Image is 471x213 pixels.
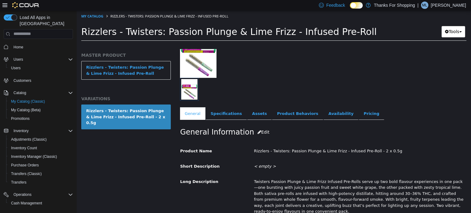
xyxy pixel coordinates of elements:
[11,116,30,121] span: Promotions
[104,169,142,173] span: Long Description
[1,127,75,135] button: Inventory
[6,178,75,187] button: Transfers
[374,2,415,9] p: Thanks For Shopping
[9,144,73,152] span: Inventory Count
[104,116,390,127] h2: General Information
[178,116,196,127] button: Edit
[11,171,42,176] span: Transfers (Classic)
[13,45,23,50] span: Home
[9,200,44,207] a: Cash Management
[431,2,466,9] p: [PERSON_NAME]
[9,162,73,169] span: Purchase Orders
[9,136,49,143] a: Adjustments (Classic)
[9,144,40,152] a: Inventory Count
[1,43,75,51] button: Home
[195,97,247,109] a: Product Behaviors
[6,199,75,207] button: Cash Management
[9,153,59,160] a: Inventory Manager (Classic)
[9,153,73,160] span: Inventory Manager (Classic)
[9,200,73,207] span: Cash Management
[6,144,75,152] button: Inventory Count
[17,14,73,27] span: Load All Apps in [GEOGRAPHIC_DATA]
[9,136,73,143] span: Adjustments (Classic)
[129,97,170,109] a: Specifications
[11,191,73,198] span: Operations
[11,191,34,198] button: Operations
[173,150,394,161] div: < empty >
[13,57,23,62] span: Users
[421,2,428,9] div: Mike Lysack
[9,170,73,177] span: Transfers (Classic)
[9,106,73,114] span: My Catalog (Beta)
[6,64,75,72] button: Users
[6,161,75,169] button: Purchase Orders
[5,16,300,26] span: Rizzlers - Twisters: Passion Plunge & Lime Frizz - Infused Pre-Roll
[9,170,44,177] a: Transfers (Classic)
[10,97,89,115] div: Rizzlers - Twisters: Passion Plunge & Lime Frizz - Infused Pre-Roll - 2 x 0.5g
[11,77,34,84] a: Customers
[1,55,75,64] button: Users
[6,169,75,178] button: Transfers (Classic)
[11,127,73,135] span: Inventory
[9,64,23,72] a: Users
[11,163,39,168] span: Purchase Orders
[13,90,26,95] span: Catalog
[9,179,29,186] a: Transfers
[9,98,73,105] span: My Catalog (Classic)
[11,99,45,104] span: My Catalog (Classic)
[6,114,75,123] button: Promotions
[11,56,25,63] button: Users
[13,192,32,197] span: Operations
[247,97,282,109] a: Availability
[12,2,40,8] img: Cova
[422,2,427,9] span: ML
[11,77,73,84] span: Customers
[1,76,75,85] button: Customers
[5,50,94,69] a: Rizzlers - Twisters: Passion Plunge & Lime Frizz - Infused Pre-Roll
[6,97,75,106] button: My Catalog (Classic)
[11,201,42,206] span: Cash Management
[5,85,94,91] h5: VARIATIONS
[11,154,57,159] span: Inventory Manager (Classic)
[170,97,195,109] a: Assets
[6,152,75,161] button: Inventory Manager (Classic)
[11,44,26,51] a: Home
[9,106,43,114] a: My Catalog (Beta)
[5,42,94,47] h5: MASTER PRODUCT
[13,78,31,83] span: Customers
[9,115,32,122] a: Promotions
[1,190,75,199] button: Operations
[417,2,419,9] p: |
[11,43,73,51] span: Home
[13,128,29,133] span: Inventory
[11,89,29,97] button: Catalog
[104,138,136,143] span: Product Name
[9,98,48,105] a: My Catalog (Classic)
[9,179,73,186] span: Transfers
[11,137,47,142] span: Adjustments (Classic)
[11,66,21,70] span: Users
[6,135,75,144] button: Adjustments (Classic)
[11,180,26,185] span: Transfers
[9,64,73,72] span: Users
[11,146,37,150] span: Inventory Count
[365,15,389,27] button: Tools
[103,21,140,67] img: 150
[9,115,73,122] span: Promotions
[350,2,363,9] input: Dark Mode
[11,56,73,63] span: Users
[173,135,394,146] div: Rizzlers - Twisters: Passion Plunge & Lime Frizz - Infused Pre-Roll - 2 x 0.5g
[326,2,345,8] span: Feedback
[103,97,129,109] a: General
[11,127,31,135] button: Inventory
[104,153,143,158] span: Short Description
[34,3,152,8] span: Rizzlers - Twisters: Passion Plunge & Lime Frizz - Infused Pre-Roll
[6,106,75,114] button: My Catalog (Beta)
[11,89,73,97] span: Catalog
[282,97,308,109] a: Pricing
[5,3,27,8] a: My Catalog
[173,166,394,206] div: Twisters Passion Plunge & Lime Frizz Infused Pre-Rolls serve up two bold flavour experiences in o...
[1,89,75,97] button: Catalog
[11,108,41,112] span: My Catalog (Beta)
